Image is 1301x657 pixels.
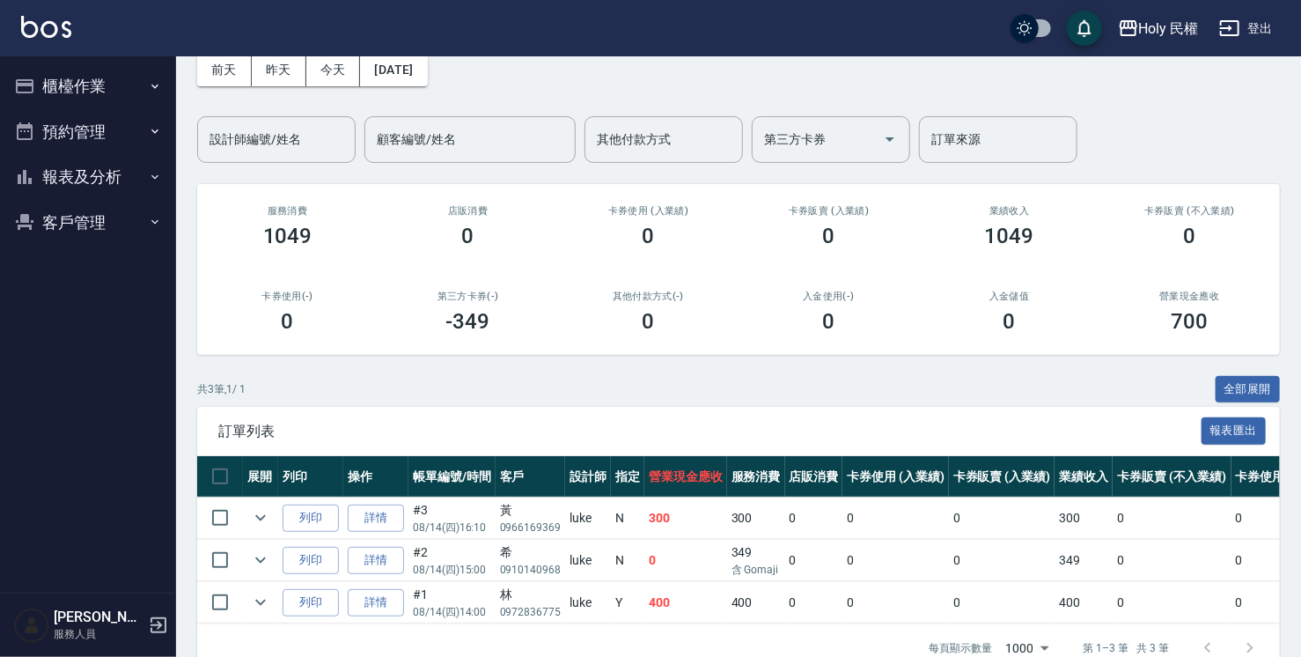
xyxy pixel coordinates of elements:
[643,224,655,248] h3: 0
[7,109,169,155] button: 預約管理
[565,540,611,581] td: luke
[1111,11,1206,47] button: Holy 民權
[413,604,491,620] p: 08/14 (四) 14:00
[785,498,843,539] td: 0
[197,54,252,86] button: 前天
[949,540,1055,581] td: 0
[823,309,835,334] h3: 0
[360,54,427,86] button: [DATE]
[399,205,537,217] h2: 店販消費
[500,543,562,562] div: 希
[500,604,562,620] p: 0972836775
[1113,498,1231,539] td: 0
[218,423,1202,440] span: 訂單列表
[14,608,49,643] img: Person
[500,501,562,520] div: 黃
[611,540,644,581] td: N
[197,381,246,397] p: 共 3 筆, 1 / 1
[1003,309,1016,334] h3: 0
[54,609,143,626] h5: [PERSON_NAME]
[343,456,408,498] th: 操作
[842,498,949,539] td: 0
[1113,582,1231,624] td: 0
[579,205,717,217] h2: 卡券使用 (入業績)
[7,63,169,109] button: 櫃檯作業
[785,582,843,624] td: 0
[1202,422,1267,439] a: 報表匯出
[462,224,474,248] h3: 0
[1121,291,1259,302] h2: 營業現金應收
[842,540,949,581] td: 0
[247,589,274,616] button: expand row
[263,224,312,248] h3: 1049
[1055,582,1113,624] td: 400
[760,291,898,302] h2: 入金使用(-)
[500,562,562,578] p: 0910140968
[1172,309,1209,334] h3: 700
[282,309,294,334] h3: 0
[727,540,785,581] td: 349
[1212,12,1280,45] button: 登出
[785,456,843,498] th: 店販消費
[446,309,490,334] h3: -349
[731,562,781,578] p: 含 Gomaji
[644,498,727,539] td: 300
[408,582,496,624] td: #1
[929,640,992,656] p: 每頁顯示數量
[408,498,496,539] td: #3
[1055,498,1113,539] td: 300
[1184,224,1196,248] h3: 0
[1121,205,1259,217] h2: 卡券販賣 (不入業績)
[940,205,1078,217] h2: 業績收入
[1139,18,1199,40] div: Holy 民權
[940,291,1078,302] h2: 入金儲值
[611,498,644,539] td: N
[760,205,898,217] h2: 卡券販賣 (入業績)
[247,505,274,531] button: expand row
[408,456,496,498] th: 帳單編號/時間
[1067,11,1102,46] button: save
[252,54,306,86] button: 昨天
[842,456,949,498] th: 卡券使用 (入業績)
[949,582,1055,624] td: 0
[500,520,562,535] p: 0966169369
[727,582,785,624] td: 400
[1113,456,1231,498] th: 卡券販賣 (不入業績)
[1216,376,1281,403] button: 全部展開
[500,586,562,604] div: 林
[306,54,361,86] button: 今天
[727,456,785,498] th: 服務消費
[565,498,611,539] td: luke
[985,224,1034,248] h3: 1049
[348,505,404,532] a: 詳情
[611,456,644,498] th: 指定
[1084,640,1169,656] p: 第 1–3 筆 共 3 筆
[408,540,496,581] td: #2
[1055,456,1113,498] th: 業績收入
[727,498,785,539] td: 300
[1202,417,1267,445] button: 報表匯出
[54,626,143,642] p: 服務人員
[565,456,611,498] th: 設計師
[21,16,71,38] img: Logo
[1055,540,1113,581] td: 349
[579,291,717,302] h2: 其他付款方式(-)
[348,589,404,616] a: 詳情
[283,589,339,616] button: 列印
[611,582,644,624] td: Y
[842,582,949,624] td: 0
[413,562,491,578] p: 08/14 (四) 15:00
[823,224,835,248] h3: 0
[1113,540,1231,581] td: 0
[243,456,278,498] th: 展開
[876,125,904,153] button: Open
[785,540,843,581] td: 0
[283,547,339,574] button: 列印
[7,154,169,200] button: 報表及分析
[643,309,655,334] h3: 0
[348,547,404,574] a: 詳情
[496,456,566,498] th: 客戶
[247,547,274,573] button: expand row
[278,456,343,498] th: 列印
[399,291,537,302] h2: 第三方卡券(-)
